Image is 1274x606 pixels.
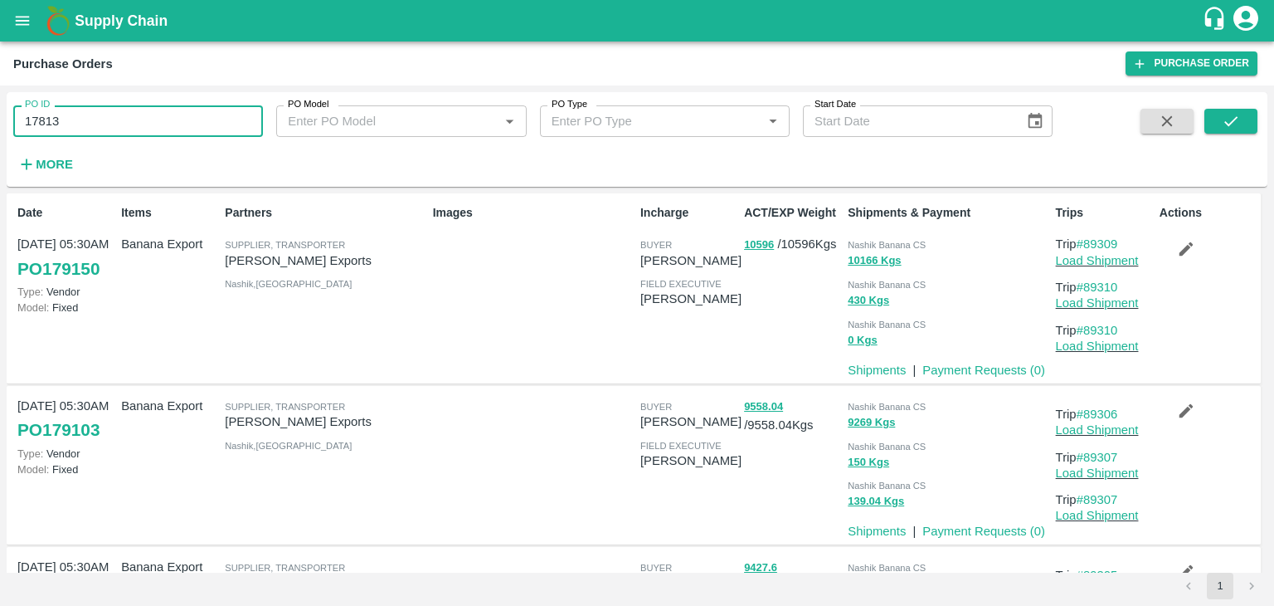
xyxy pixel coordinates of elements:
[1019,105,1051,137] button: Choose date
[848,252,901,271] button: 10166 Kgs
[848,204,1048,222] p: Shipments & Payment
[121,204,218,222] p: Items
[922,364,1045,377] a: Payment Requests (0)
[1207,573,1233,599] button: page 1
[922,525,1045,538] a: Payment Requests (0)
[744,558,841,596] p: / 9427.6 Kgs
[848,240,926,250] span: Nashik Banana CS
[1077,493,1118,506] a: #89307
[848,525,906,538] a: Shipments
[25,98,50,111] label: PO ID
[121,235,218,253] p: Banana Export
[848,402,926,412] span: Nashik Banana CS
[1173,573,1267,599] nav: pagination navigation
[225,279,352,289] span: Nashik , [GEOGRAPHIC_DATA]
[1231,3,1261,38] div: account of current user
[640,402,672,412] span: buyer
[17,204,114,222] p: Date
[848,481,926,491] span: Nashik Banana CS
[1126,51,1257,76] a: Purchase Order
[288,98,329,111] label: PO Model
[433,204,634,222] p: Images
[17,558,114,576] p: [DATE] 05:30AM
[36,158,73,171] strong: More
[1077,569,1118,582] a: #89305
[640,563,672,573] span: buyer
[17,301,49,314] span: Model:
[1056,448,1153,467] p: Trip
[640,452,742,470] p: [PERSON_NAME]
[1077,324,1118,337] a: #89310
[906,354,916,379] div: |
[1056,254,1139,267] a: Load Shipment
[1077,408,1118,421] a: #89306
[744,204,841,222] p: ACT/EXP Weight
[1077,281,1118,294] a: #89310
[848,442,926,452] span: Nashik Banana CS
[848,492,904,511] button: 139.04 Kgs
[1056,491,1153,509] p: Trip
[121,397,218,415] p: Banana Export
[225,441,352,451] span: Nashik , [GEOGRAPHIC_DATA]
[545,110,757,132] input: Enter PO Type
[640,240,672,250] span: buyer
[1077,451,1118,464] a: #89307
[848,563,926,573] span: Nashik Banana CS
[1202,6,1231,36] div: customer-support
[640,204,737,222] p: Incharge
[17,284,114,300] p: Vendor
[848,320,926,330] span: Nashik Banana CS
[225,413,425,431] p: [PERSON_NAME] Exports
[1056,566,1153,584] p: Trip
[744,236,774,255] button: 10596
[225,252,425,270] p: [PERSON_NAME] Exports
[744,559,777,578] button: 9427.6
[1077,237,1118,251] a: #89309
[640,252,742,270] p: [PERSON_NAME]
[225,204,425,222] p: Partners
[1056,235,1153,253] p: Trip
[744,235,841,254] p: / 10596 Kgs
[17,447,43,460] span: Type:
[640,279,722,289] span: field executive
[17,254,100,284] a: PO179150
[640,290,742,308] p: [PERSON_NAME]
[848,413,895,433] button: 9269 Kgs
[1056,340,1139,353] a: Load Shipment
[498,110,520,132] button: Open
[848,331,877,350] button: 0 Kgs
[17,235,114,253] p: [DATE] 05:30AM
[1056,278,1153,296] p: Trip
[1056,296,1139,310] a: Load Shipment
[803,105,1013,137] input: Start Date
[762,110,784,132] button: Open
[1056,467,1139,480] a: Load Shipment
[848,364,906,377] a: Shipments
[75,12,168,29] b: Supply Chain
[744,398,783,417] button: 9558.04
[552,98,587,111] label: PO Type
[17,397,114,415] p: [DATE] 05:30AM
[225,240,345,250] span: Supplier, Transporter
[640,413,742,431] p: [PERSON_NAME]
[3,2,41,40] button: open drawer
[75,9,1202,32] a: Supply Chain
[13,105,263,137] input: Enter PO ID
[13,150,77,178] button: More
[906,516,916,540] div: |
[281,110,494,132] input: Enter PO Model
[1056,321,1153,340] p: Trip
[13,53,113,75] div: Purchase Orders
[225,402,345,412] span: Supplier, Transporter
[814,98,856,111] label: Start Date
[225,563,345,573] span: Supplier, Transporter
[17,446,114,462] p: Vendor
[1056,405,1153,423] p: Trip
[17,286,43,298] span: Type:
[744,397,841,435] p: / 9558.04 Kgs
[121,558,218,576] p: Banana Export
[17,463,49,476] span: Model:
[41,4,75,37] img: logo
[640,441,722,451] span: field executive
[1056,204,1153,222] p: Trips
